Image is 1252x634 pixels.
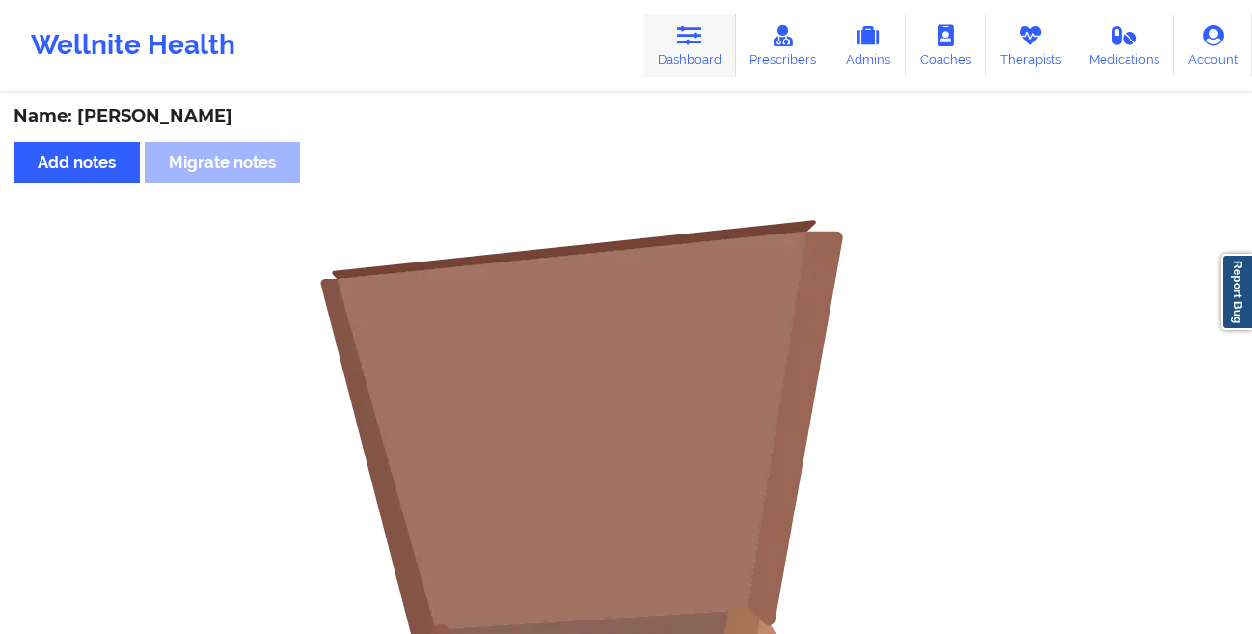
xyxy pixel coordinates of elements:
[906,14,986,77] a: Coaches
[643,14,736,77] a: Dashboard
[1075,14,1175,77] a: Medications
[830,14,906,77] a: Admins
[1221,254,1252,330] a: Report Bug
[14,105,1238,127] div: Name: [PERSON_NAME]
[736,14,831,77] a: Prescribers
[986,14,1075,77] a: Therapists
[1174,14,1252,77] a: Account
[14,142,140,183] button: Add notes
